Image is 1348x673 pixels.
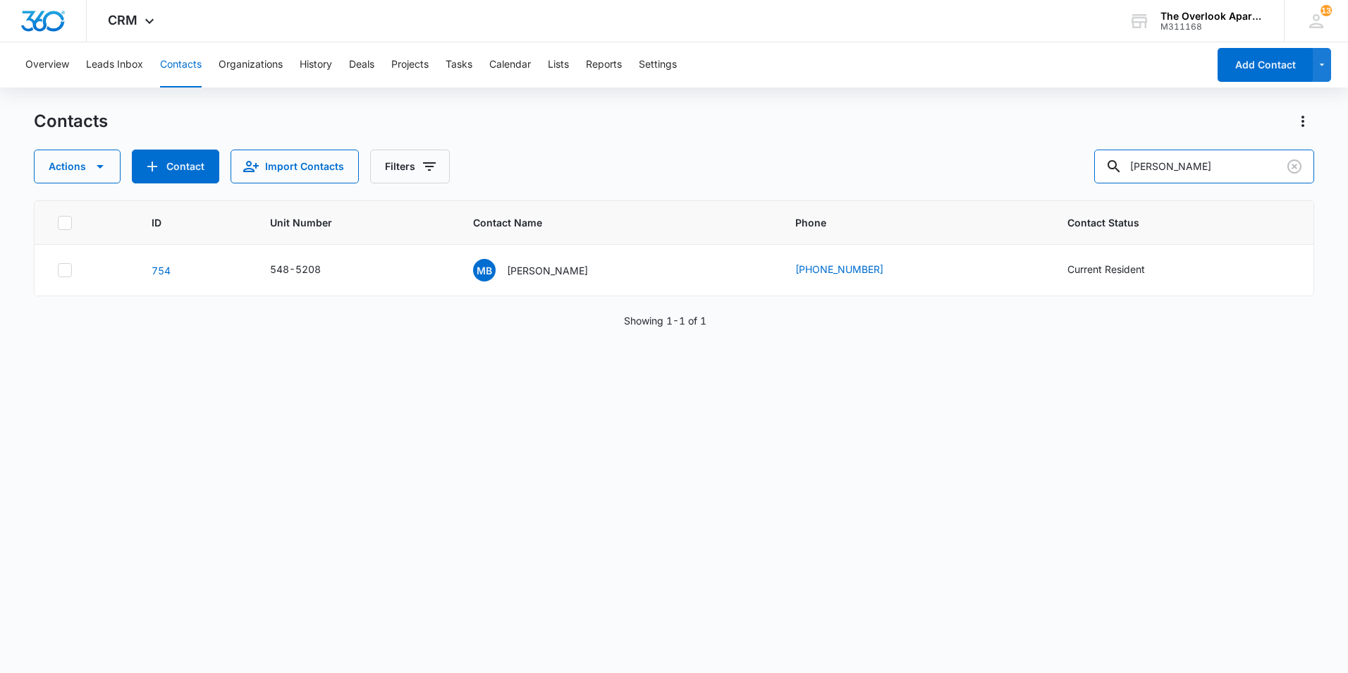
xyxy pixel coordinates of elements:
[1160,11,1263,22] div: account name
[446,42,472,87] button: Tasks
[270,262,321,277] div: 548-5208
[300,42,332,87] button: History
[152,215,216,230] span: ID
[507,263,588,278] p: [PERSON_NAME]
[34,111,108,132] h1: Contacts
[219,42,283,87] button: Organizations
[624,313,706,328] p: Showing 1-1 of 1
[548,42,569,87] button: Lists
[25,42,69,87] button: Overview
[639,42,677,87] button: Settings
[160,42,202,87] button: Contacts
[1321,5,1332,16] div: notifications count
[231,150,359,183] button: Import Contacts
[795,215,1013,230] span: Phone
[489,42,531,87] button: Calendar
[152,265,171,277] a: Navigate to contact details page for Mica Becker
[1094,150,1314,183] input: Search Contacts
[370,150,450,183] button: Filters
[1292,110,1314,133] button: Actions
[473,259,613,281] div: Contact Name - Mica Becker - Select to Edit Field
[586,42,622,87] button: Reports
[391,42,429,87] button: Projects
[795,262,883,277] a: [PHONE_NUMBER]
[1067,262,1145,277] div: Current Resident
[349,42,374,87] button: Deals
[1321,5,1332,16] span: 13
[108,13,137,28] span: CRM
[86,42,143,87] button: Leads Inbox
[1218,48,1313,82] button: Add Contact
[473,259,496,281] span: MB
[34,150,121,183] button: Actions
[270,215,439,230] span: Unit Number
[1160,22,1263,32] div: account id
[1067,215,1270,230] span: Contact Status
[270,262,346,279] div: Unit Number - 548-5208 - Select to Edit Field
[1067,262,1170,279] div: Contact Status - Current Resident - Select to Edit Field
[132,150,219,183] button: Add Contact
[473,215,740,230] span: Contact Name
[795,262,909,279] div: Phone - (970) 218-9370 - Select to Edit Field
[1283,155,1306,178] button: Clear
